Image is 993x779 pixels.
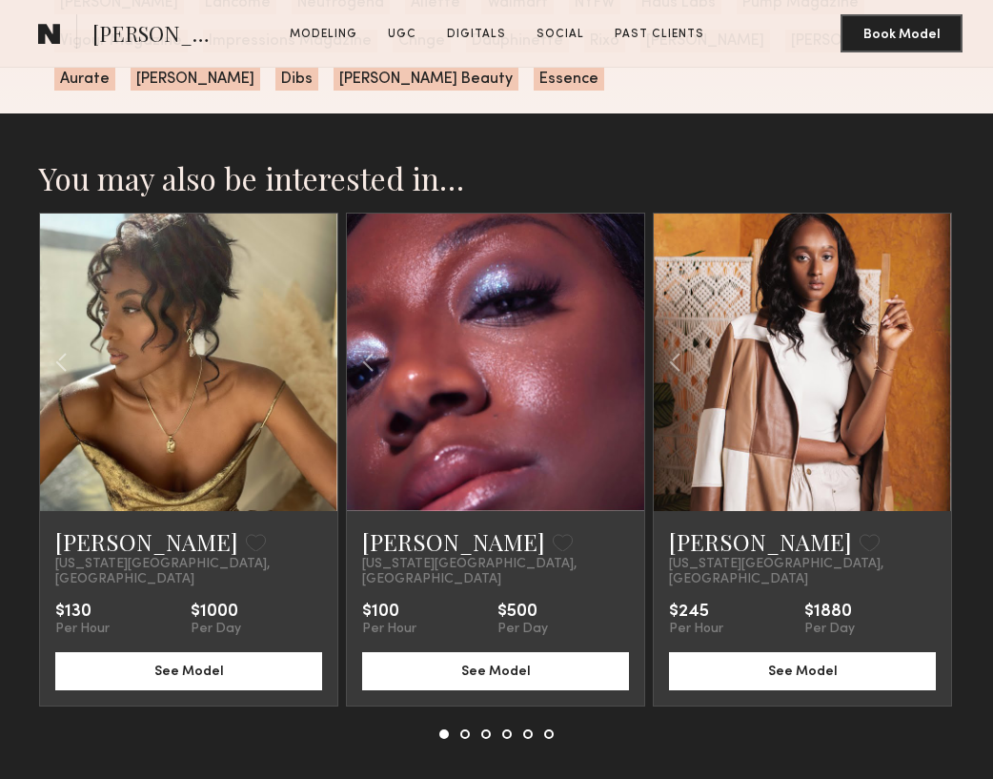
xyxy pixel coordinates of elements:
button: See Model [55,652,322,690]
div: Per Day [804,622,855,637]
div: $1000 [191,603,241,622]
a: See Model [669,662,936,678]
div: Per Day [497,622,548,637]
span: [US_STATE][GEOGRAPHIC_DATA], [GEOGRAPHIC_DATA] [669,557,936,587]
h2: You may also be interested in… [39,159,954,197]
span: Dibs [275,68,318,91]
div: Per Hour [669,622,723,637]
button: Book Model [841,14,963,52]
button: See Model [669,652,936,690]
span: [US_STATE][GEOGRAPHIC_DATA], [GEOGRAPHIC_DATA] [55,557,322,587]
span: Essence [534,68,604,91]
a: Past Clients [607,26,712,43]
div: $245 [669,603,723,622]
div: $100 [362,603,416,622]
div: $130 [55,603,110,622]
a: See Model [55,662,322,678]
button: See Model [362,652,629,690]
a: Social [529,26,592,43]
a: See Model [362,662,629,678]
a: Digitals [439,26,514,43]
div: $1880 [804,603,855,622]
a: [PERSON_NAME] [362,526,545,557]
span: [PERSON_NAME] [131,68,260,91]
span: [PERSON_NAME] [92,19,225,52]
span: [PERSON_NAME] Beauty [334,68,518,91]
span: Aurate [54,68,115,91]
a: Modeling [282,26,365,43]
a: [PERSON_NAME] [669,526,852,557]
span: [US_STATE][GEOGRAPHIC_DATA], [GEOGRAPHIC_DATA] [362,557,629,587]
div: Per Hour [362,622,416,637]
a: UGC [380,26,424,43]
div: Per Hour [55,622,110,637]
a: Book Model [841,25,963,41]
div: $500 [497,603,548,622]
a: [PERSON_NAME] [55,526,238,557]
div: Per Day [191,622,241,637]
